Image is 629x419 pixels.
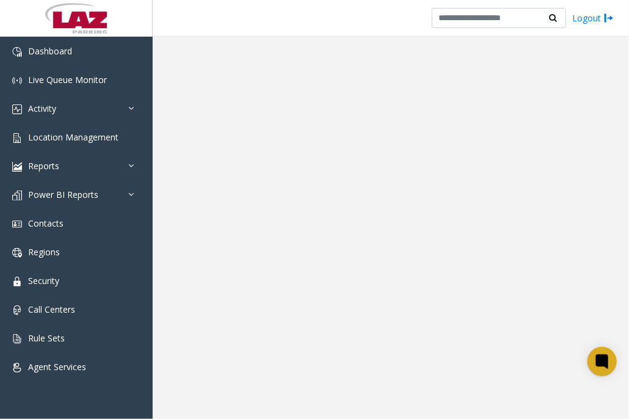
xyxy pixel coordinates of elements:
[12,162,22,172] img: 'icon'
[28,103,56,114] span: Activity
[28,45,72,57] span: Dashboard
[28,332,65,344] span: Rule Sets
[12,76,22,86] img: 'icon'
[12,248,22,258] img: 'icon'
[28,131,118,143] span: Location Management
[12,363,22,373] img: 'icon'
[12,47,22,57] img: 'icon'
[12,104,22,114] img: 'icon'
[572,12,614,24] a: Logout
[604,12,614,24] img: logout
[28,275,59,286] span: Security
[12,305,22,315] img: 'icon'
[12,191,22,200] img: 'icon'
[28,74,107,86] span: Live Queue Monitor
[28,246,60,258] span: Regions
[12,277,22,286] img: 'icon'
[12,219,22,229] img: 'icon'
[28,361,86,373] span: Agent Services
[28,189,98,200] span: Power BI Reports
[12,133,22,143] img: 'icon'
[28,160,59,172] span: Reports
[12,334,22,344] img: 'icon'
[28,217,64,229] span: Contacts
[28,304,75,315] span: Call Centers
